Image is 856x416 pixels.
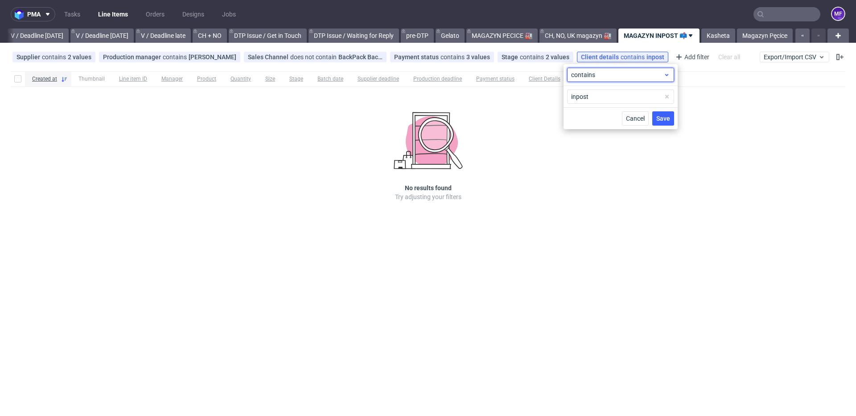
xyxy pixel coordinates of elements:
span: contains [571,70,663,79]
span: Batch date [317,75,343,83]
span: Size [265,75,275,83]
a: pre-DTP [401,29,434,43]
input: Type here... [567,90,674,104]
a: Kasheta [701,29,735,43]
a: V / Deadline [DATE] [5,29,69,43]
a: MAGAZYN PECICE 🏭 [466,29,538,43]
span: Product [197,75,216,83]
div: Clear all [716,51,742,63]
span: Supplier [16,53,42,61]
span: Production manager [103,53,163,61]
div: inpost [646,53,664,61]
span: Thumbnail [78,75,105,83]
span: Save [656,115,670,122]
a: Jobs [217,7,241,21]
button: Save [652,111,674,126]
span: Client details [581,53,621,61]
p: Try adjusting your filters [395,192,461,201]
span: contains [520,53,546,61]
a: Gelato [436,29,465,43]
a: Line Items [93,7,133,21]
span: pma [27,11,41,17]
a: CH, NO, UK magazyn 🏭 [539,29,617,43]
span: Stage [289,75,303,83]
a: Orders [140,7,170,21]
span: Payment status [394,53,440,61]
span: Cancel [626,115,645,122]
span: Line item ID [119,75,147,83]
div: 3 values [466,53,490,61]
a: Designs [177,7,210,21]
figcaption: MF [832,8,844,20]
button: Export/Import CSV [760,52,829,62]
div: Add filter [672,50,711,64]
span: contains [42,53,68,61]
span: Client Details [529,75,560,83]
button: pma [11,7,55,21]
span: Production deadline [413,75,462,83]
a: Tasks [59,7,86,21]
div: 2 values [546,53,569,61]
a: Magazyn Pęcice [737,29,793,43]
img: logo [15,9,27,20]
a: CH + NO [193,29,227,43]
span: Quantity [230,75,251,83]
h3: No results found [405,184,452,192]
div: [PERSON_NAME] [189,53,236,61]
span: Stage [502,53,520,61]
span: Created at [32,75,57,83]
div: BackPack Back Market [338,53,383,61]
div: 2 values [68,53,91,61]
span: Manager [161,75,183,83]
span: Export/Import CSV [764,53,825,61]
span: contains [440,53,466,61]
button: Cancel [622,111,649,126]
a: V / Deadline [DATE] [70,29,134,43]
span: contains [621,53,646,61]
span: contains [163,53,189,61]
a: V / Deadline late [136,29,191,43]
a: DTP Issue / Waiting for Reply [309,29,399,43]
a: DTP Issue / Get in Touch [229,29,307,43]
a: MAGAZYN INPOST 📫 [618,29,700,43]
span: Supplier deadline [358,75,399,83]
span: Sales Channel [248,53,290,61]
span: Payment status [476,75,514,83]
span: does not contain [290,53,338,61]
